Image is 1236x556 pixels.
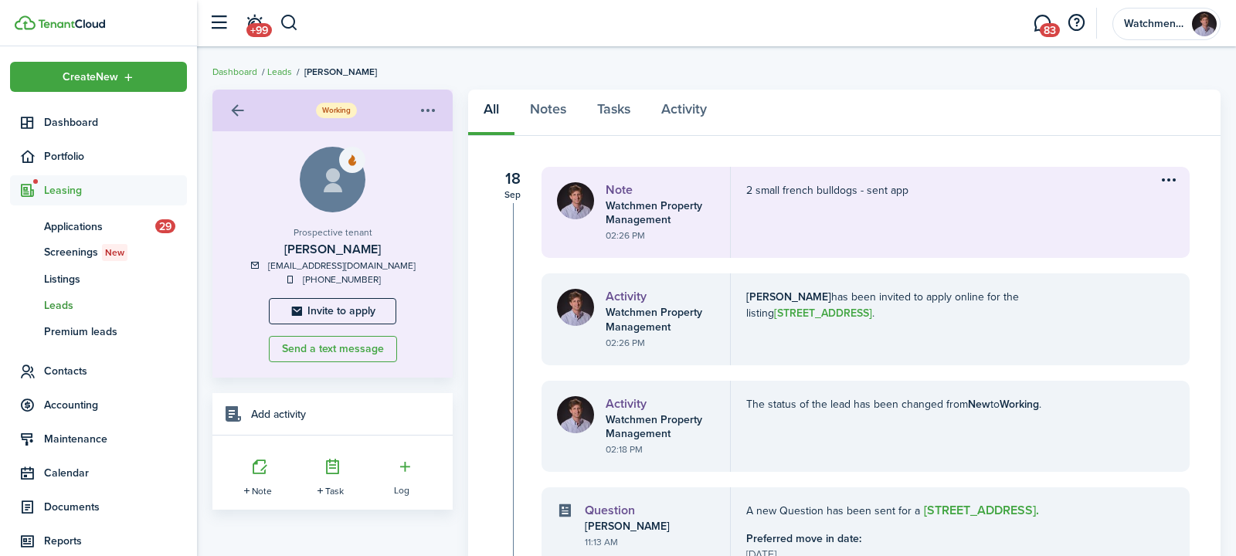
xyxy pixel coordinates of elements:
p: has been invited to apply online for the listing . [746,289,1147,321]
span: 29 [155,219,175,233]
div: 2 small french bulldogs - sent app [746,182,1147,198]
a: [STREET_ADDRESS]. [924,503,1039,517]
a: [PHONE_NUMBER] [303,273,381,286]
span: [PERSON_NAME] [304,65,377,79]
span: Listings [44,271,187,287]
a: Notifications [239,4,269,43]
button: Open menu [389,451,420,497]
a: Leads [10,292,187,318]
div: 02:26 PM [606,336,712,350]
a: Listings [10,266,187,292]
button: Invite to apply [269,298,396,324]
h3: Activity [606,396,712,412]
a: [EMAIL_ADDRESS][DOMAIN_NAME] [268,259,416,273]
h3: Note [606,182,712,198]
img: Watchmen Property Management [557,182,594,219]
p: The status of the lead has been changed from to . [746,396,1147,412]
b: [PERSON_NAME] [746,289,831,305]
a: Leads [267,65,292,79]
img: TenantCloud [15,15,36,30]
b: New [968,396,990,412]
div: Watchmen Property Management [606,306,712,334]
a: Applications29 [10,213,187,239]
div: Watchmen Property Management [606,199,712,227]
span: Screenings [44,244,187,261]
a: Reports [10,526,187,556]
div: 18 [499,167,526,190]
span: Portfolio [44,148,187,164]
span: A new Question has been sent for a [746,503,920,519]
button: Open menu [1156,167,1182,193]
span: Note [252,484,272,498]
span: Premium leads [44,324,187,340]
a: Tasks [582,90,646,136]
h4: Preferred move in date: [746,531,1147,547]
a: Dashboard [10,107,187,137]
button: Open resource center [1063,10,1089,36]
a: Activity [646,90,722,136]
span: Leasing [44,182,187,198]
button: Search [280,10,299,36]
a: ScreeningsNew [10,239,187,266]
status: Working [316,103,357,117]
a: Premium leads [10,318,187,344]
a: Notes [514,90,582,136]
div: 02:26 PM [606,229,712,242]
span: Maintenance [44,431,187,447]
span: Reports [44,533,187,549]
span: Watchmen Property Management [1124,19,1186,29]
div: Watchmen Property Management [606,413,712,441]
a: [STREET_ADDRESS] [774,305,872,321]
b: Working [1000,396,1039,412]
div: [PERSON_NAME] [585,520,691,534]
a: Messaging [1027,4,1057,43]
h3: Question [585,503,691,518]
span: +99 [246,23,272,37]
span: Accounting [44,397,187,413]
button: Open sidebar [204,8,233,38]
div: Sep [499,190,526,199]
div: 02:18 PM [606,442,712,456]
button: Open menu [10,62,187,92]
span: Task [325,484,344,498]
h3: [PERSON_NAME] [228,240,437,259]
h3: Activity [606,289,712,304]
img: TenantCloud [38,19,105,29]
span: Documents [44,499,187,515]
span: Leads [44,297,187,314]
img: Watchmen Property Management [557,289,594,326]
span: Dashboard [44,114,187,131]
h4: Add activity [251,406,306,422]
span: Contacts [44,363,187,379]
a: Dashboard [212,65,257,79]
button: Open menu [415,97,449,124]
span: Calendar [44,465,187,481]
span: Applications [44,219,155,235]
a: Back [224,97,250,124]
span: New [105,246,124,259]
button: Send a text message [269,336,397,362]
div: 11:13 AM [585,535,691,549]
img: Watchmen Property Management [1192,12,1217,36]
span: Log [394,484,416,497]
span: Create New [63,72,118,83]
img: Watchmen Property Management [557,396,594,433]
span: 83 [1040,23,1060,37]
span: Prospective tenant [294,225,372,239]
